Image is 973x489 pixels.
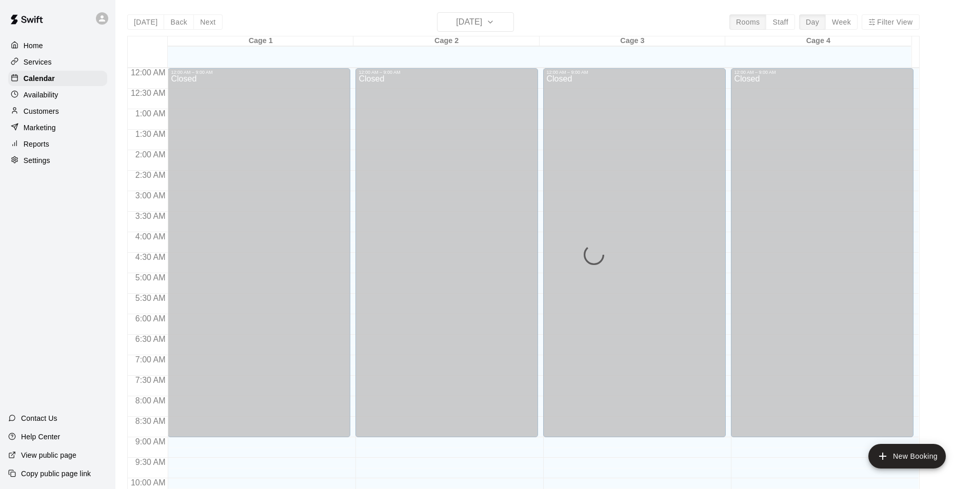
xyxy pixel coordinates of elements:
a: Services [8,54,107,70]
span: 10:00 AM [128,478,168,487]
button: add [868,444,946,468]
div: Cage 2 [353,36,539,46]
p: View public page [21,450,76,460]
span: 9:00 AM [133,437,168,446]
span: 5:00 AM [133,273,168,282]
div: Cage 4 [725,36,911,46]
span: 6:30 AM [133,335,168,343]
div: 12:00 AM – 9:00 AM [734,70,910,75]
span: 2:00 AM [133,150,168,159]
div: Cage 1 [168,36,353,46]
p: Services [24,57,52,67]
p: Marketing [24,123,56,133]
span: 4:00 AM [133,232,168,241]
span: 12:30 AM [128,89,168,97]
p: Availability [24,90,58,100]
div: 12:00 AM – 9:00 AM: Closed [355,68,538,437]
span: 9:30 AM [133,458,168,466]
span: 12:00 AM [128,68,168,77]
span: 1:30 AM [133,130,168,138]
div: Cage 3 [540,36,725,46]
span: 4:30 AM [133,253,168,261]
p: Settings [24,155,50,166]
span: 2:30 AM [133,171,168,179]
p: Help Center [21,432,60,442]
div: 12:00 AM – 9:00 AM: Closed [168,68,350,437]
span: 7:00 AM [133,355,168,364]
div: Closed [171,75,347,441]
span: 8:30 AM [133,417,168,425]
span: 8:00 AM [133,396,168,405]
a: Calendar [8,71,107,86]
span: 7:30 AM [133,376,168,384]
span: 5:30 AM [133,294,168,302]
div: 12:00 AM – 9:00 AM [359,70,535,75]
p: Contact Us [21,413,57,423]
p: Calendar [24,73,55,84]
a: Customers [8,104,107,119]
div: 12:00 AM – 9:00 AM: Closed [543,68,726,437]
span: 6:00 AM [133,314,168,323]
div: Closed [546,75,723,441]
a: Home [8,38,107,53]
div: Closed [359,75,535,441]
span: 3:30 AM [133,212,168,220]
a: Marketing [8,120,107,135]
div: 12:00 AM – 9:00 AM: Closed [731,68,914,437]
a: Availability [8,87,107,103]
p: Home [24,40,43,51]
div: 12:00 AM – 9:00 AM [546,70,723,75]
div: 12:00 AM – 9:00 AM [171,70,347,75]
div: Closed [734,75,910,441]
p: Customers [24,106,59,116]
p: Copy public page link [21,468,91,479]
p: Reports [24,139,49,149]
span: 1:00 AM [133,109,168,118]
a: Settings [8,153,107,168]
a: Reports [8,136,107,152]
span: 3:00 AM [133,191,168,200]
